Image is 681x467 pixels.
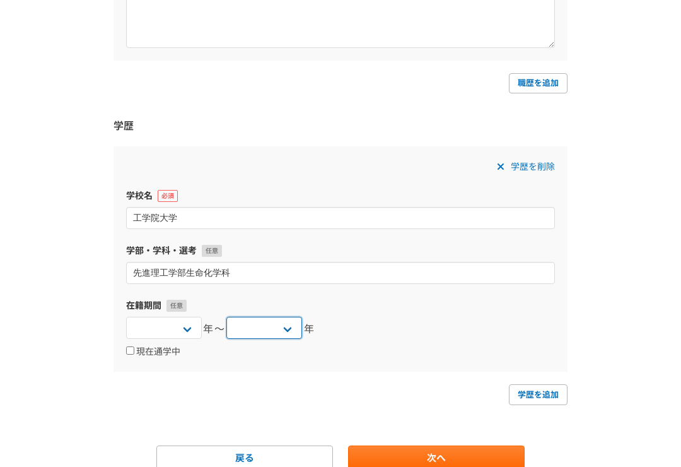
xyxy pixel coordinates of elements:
[126,208,555,230] input: 学校名
[126,263,555,285] input: 学部・学科・専攻
[203,322,225,338] span: 年〜
[126,190,555,203] label: 学校名
[126,347,180,358] label: 現在通学中
[126,300,555,313] label: 在籍期間
[126,245,555,258] label: 学部・学科・選考
[509,385,567,405] a: 学歴を追加
[509,74,567,94] a: 職歴を追加
[511,160,555,175] span: 学歴を削除
[304,322,315,338] span: 年
[113,119,567,134] h3: 学歴
[126,347,134,355] input: 現在通学中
